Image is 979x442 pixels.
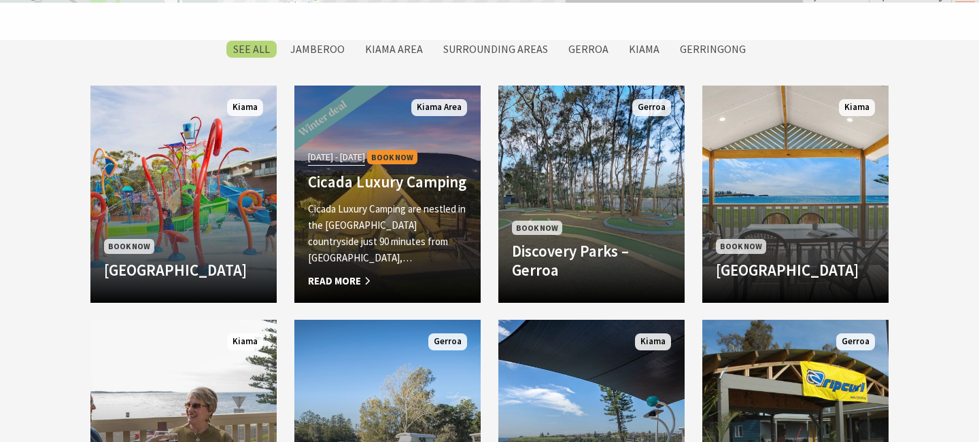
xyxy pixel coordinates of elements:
label: Kiama [622,41,666,58]
h4: Discovery Parks – Gerroa [512,242,671,279]
span: Gerroa [428,333,467,350]
span: Read More [308,273,467,289]
h4: [GEOGRAPHIC_DATA] [104,261,263,280]
a: Book Now [GEOGRAPHIC_DATA] Kiama [702,86,889,303]
label: Gerroa [562,41,615,58]
label: Jamberoo [284,41,351,58]
a: Another Image Used [DATE] - [DATE] Book Now Cicada Luxury Camping Cicada Luxury Camping are nestl... [294,86,481,303]
span: Kiama [227,333,263,350]
a: Book Now Discovery Parks – Gerroa Gerroa [498,86,685,303]
span: Kiama Area [411,99,467,116]
span: Book Now [716,239,766,253]
span: Kiama [839,99,875,116]
label: Kiama Area [358,41,430,58]
label: SEE All [226,41,277,58]
span: Book Now [104,239,154,253]
h4: [GEOGRAPHIC_DATA] [716,261,875,280]
h4: Cicada Luxury Camping [308,172,467,191]
p: Cicada Luxury Camping are nestled in the [GEOGRAPHIC_DATA] countryside just 90 minutes from [GEOG... [308,201,467,266]
label: Surrounding Areas [436,41,555,58]
span: Kiama [635,333,671,350]
span: Gerroa [836,333,875,350]
label: Gerringong [673,41,753,58]
span: Book Now [367,150,417,164]
span: Gerroa [632,99,671,116]
span: Kiama [227,99,263,116]
span: Book Now [512,221,562,235]
a: Book Now [GEOGRAPHIC_DATA] Kiama [90,86,277,303]
span: [DATE] - [DATE] [308,149,365,165]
